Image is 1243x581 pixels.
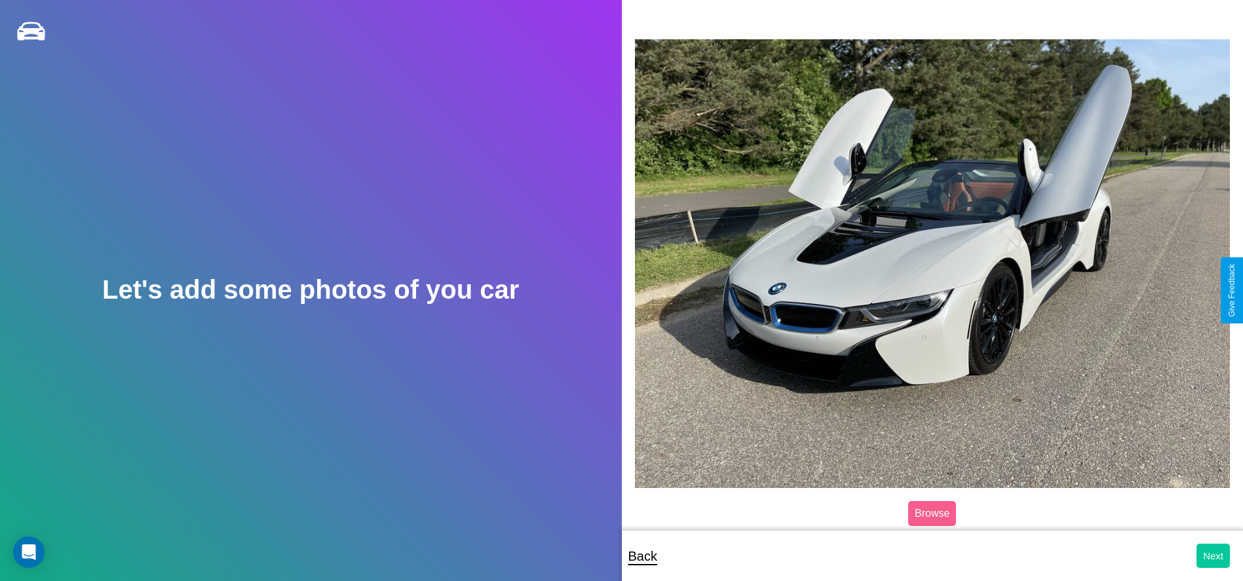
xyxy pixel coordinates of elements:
button: Next [1196,544,1230,568]
img: posted [635,39,1231,488]
div: Open Intercom Messenger [13,536,45,568]
label: Browse [908,501,956,526]
div: Give Feedback [1227,264,1236,317]
p: Back [628,544,657,568]
h2: Let's add some photos of you car [102,275,519,305]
